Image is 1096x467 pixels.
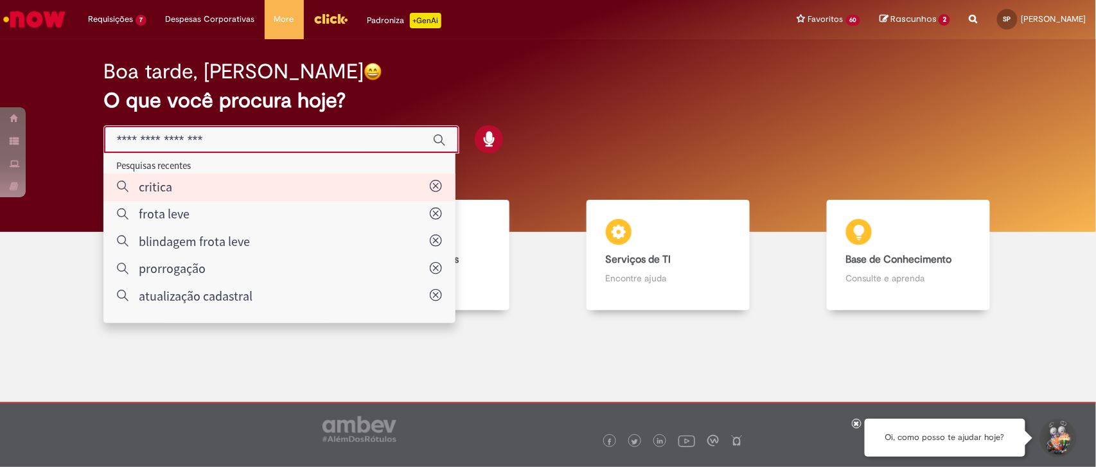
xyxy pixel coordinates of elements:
[657,438,664,446] img: logo_footer_linkedin.png
[879,13,950,26] a: Rascunhos
[67,200,308,311] a: Tirar dúvidas Tirar dúvidas com Lupi Assist e Gen Ai
[323,416,396,442] img: logo_footer_ambev_rotulo_gray.png
[367,13,441,28] div: Padroniza
[808,13,844,26] span: Favoritos
[731,435,743,446] img: logo_footer_naosei.png
[890,13,937,25] span: Rascunhos
[1003,15,1011,23] span: SP
[410,13,441,28] p: +GenAi
[364,62,382,81] img: happy-face.png
[103,89,993,112] h2: O que você procura hoje?
[103,60,364,83] h2: Boa tarde, [PERSON_NAME]
[314,9,348,28] img: click_logo_yellow_360x200.png
[1,6,67,32] img: ServiceNow
[606,272,730,285] p: Encontre ajuda
[707,435,719,446] img: logo_footer_workplace.png
[166,13,255,26] span: Despesas Corporativas
[846,15,861,26] span: 60
[939,14,950,26] span: 2
[846,272,971,285] p: Consulte e aprenda
[274,13,294,26] span: More
[606,253,671,266] b: Serviços de TI
[632,439,638,445] img: logo_footer_twitter.png
[1021,13,1086,24] span: [PERSON_NAME]
[88,13,133,26] span: Requisições
[366,253,459,266] b: Catálogo de Ofertas
[846,253,952,266] b: Base de Conhecimento
[865,419,1025,457] div: Oi, como posso te ajudar hoje?
[788,200,1029,311] a: Base de Conhecimento Consulte e aprenda
[606,439,613,445] img: logo_footer_facebook.png
[1038,419,1077,457] button: Iniciar Conversa de Suporte
[548,200,788,311] a: Serviços de TI Encontre ajuda
[678,432,695,449] img: logo_footer_youtube.png
[136,15,146,26] span: 7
